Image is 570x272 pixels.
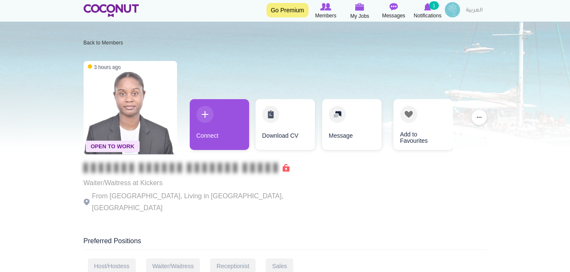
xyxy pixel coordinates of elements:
[424,3,431,11] img: Notifications
[350,12,369,20] span: My Jobs
[190,99,249,150] a: Connect
[411,2,445,20] a: Notifications Notifications 1
[256,99,315,154] div: 2 / 4
[390,3,398,11] img: Messages
[377,2,411,20] a: Messages Messages
[429,1,438,10] small: 1
[84,40,123,46] a: Back to Members
[190,99,249,154] div: 1 / 4
[84,164,289,172] span: Connect to Unlock the Profile
[322,99,382,150] a: Message
[256,99,315,150] a: Download CV
[84,236,487,250] div: Preferred Positions
[462,2,487,19] a: العربية
[86,141,140,152] span: Open To Work
[472,110,487,125] button: ...
[309,2,343,20] a: Browse Members Members
[315,11,336,20] span: Members
[84,4,139,17] img: Home
[267,3,309,17] a: Go Premium
[414,11,441,20] span: Notifications
[393,99,453,150] a: Add to Favourites
[84,177,317,189] p: Waiter/Waitress at Kickers
[84,190,317,214] p: From [GEOGRAPHIC_DATA], Living in [GEOGRAPHIC_DATA], [GEOGRAPHIC_DATA]
[321,99,381,154] div: 3 / 4
[320,3,331,11] img: Browse Members
[382,11,405,20] span: Messages
[343,2,377,20] a: My Jobs My Jobs
[355,3,365,11] img: My Jobs
[387,99,446,154] div: 4 / 4
[88,64,121,71] span: 3 hours ago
